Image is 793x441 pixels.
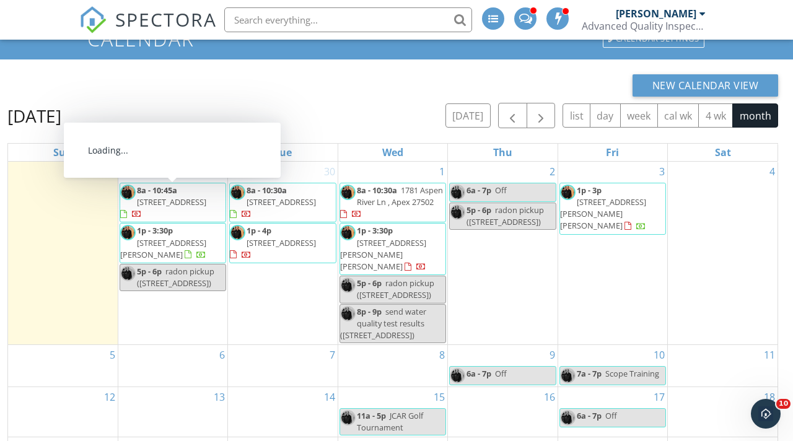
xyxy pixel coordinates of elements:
h2: [DATE] [7,103,61,128]
a: 8a - 10:30a 1781 Aspen River Ln , Apex 27502 [340,185,443,219]
button: day [590,103,621,128]
td: Go to October 10, 2025 [558,345,667,387]
a: Calendar Settings [602,29,706,49]
span: SPECTORA [115,6,217,32]
a: Go to October 13, 2025 [211,387,227,407]
span: 5p - 6p [357,277,382,289]
span: 1p - 3:30p [137,225,173,236]
span: [STREET_ADDRESS][PERSON_NAME][PERSON_NAME] [340,237,426,272]
span: [STREET_ADDRESS][PERSON_NAME][PERSON_NAME] [560,196,646,231]
img: The Best Home Inspection Software - Spectora [79,6,107,33]
span: Off [605,410,617,421]
a: Saturday [712,144,734,161]
td: Go to October 17, 2025 [558,387,667,437]
a: 1p - 4p [STREET_ADDRESS] [229,223,336,263]
a: 8a - 10:30a [STREET_ADDRESS] [229,183,336,223]
a: 8a - 10:45a [STREET_ADDRESS] [120,183,226,223]
a: Go to September 28, 2025 [102,162,118,181]
td: Go to September 30, 2025 [228,162,338,345]
span: 6a - 7p [467,368,491,379]
span: [STREET_ADDRESS] [137,196,206,207]
button: cal wk [657,103,699,128]
a: 1p - 3:30p [STREET_ADDRESS][PERSON_NAME] [120,225,206,260]
td: Go to October 8, 2025 [338,345,447,387]
a: Monday [159,144,186,161]
img: dsc_5988.jpg [340,185,356,200]
a: Wednesday [380,144,406,161]
button: week [620,103,658,128]
span: radon pickup ([STREET_ADDRESS]) [137,266,214,289]
span: radon pickup ([STREET_ADDRESS]) [357,277,434,300]
a: Go to October 7, 2025 [327,345,338,365]
button: New Calendar View [633,74,779,97]
img: dsc_5988.jpg [560,368,576,383]
td: Go to October 13, 2025 [118,387,227,437]
div: Advanced Quality Inspections LLC [582,20,706,32]
span: 6a - 7p [467,185,491,196]
td: Go to October 14, 2025 [228,387,338,437]
td: Go to October 5, 2025 [8,345,118,387]
a: 8a - 10:30a 1781 Aspen River Ln , Apex 27502 [340,183,446,223]
a: Go to October 17, 2025 [651,387,667,407]
span: [STREET_ADDRESS] [247,237,316,248]
td: Go to October 15, 2025 [338,387,447,437]
button: [DATE] [445,103,491,128]
img: dsc_5988.jpg [340,277,356,293]
td: Go to October 3, 2025 [558,162,667,345]
img: dsc_5988.jpg [560,410,576,426]
a: Thursday [491,144,515,161]
td: Go to September 28, 2025 [8,162,118,345]
td: Go to October 1, 2025 [338,162,447,345]
a: Friday [603,144,621,161]
a: Go to September 29, 2025 [211,162,227,181]
img: dsc_5988.jpg [450,204,465,220]
a: Go to October 9, 2025 [547,345,558,365]
a: Tuesday [271,144,294,161]
img: dsc_5988.jpg [230,185,245,200]
a: 1p - 3:30p [STREET_ADDRESS][PERSON_NAME][PERSON_NAME] [340,223,446,275]
a: Go to October 5, 2025 [107,345,118,365]
a: Go to October 16, 2025 [541,387,558,407]
div: Calendar Settings [603,30,704,48]
img: dsc_5988.jpg [340,306,356,321]
a: SPECTORA [79,17,217,43]
img: dsc_5988.jpg [230,225,245,240]
td: Go to October 9, 2025 [448,345,558,387]
span: 10 [776,399,791,409]
span: 11a - 5p [357,410,386,421]
img: dsc_5988.jpg [120,266,136,281]
span: 1p - 3p [577,185,602,196]
a: Go to October 18, 2025 [761,387,778,407]
img: dsc_5988.jpg [450,185,465,200]
span: 5p - 6p [137,266,162,277]
span: Off [495,368,507,379]
a: 1p - 4p [STREET_ADDRESS] [230,225,316,260]
td: Go to October 4, 2025 [668,162,778,345]
input: Search everything... [224,7,472,32]
button: Previous month [498,103,527,128]
a: Go to October 6, 2025 [217,345,227,365]
img: dsc_5988.jpg [340,225,356,240]
a: 1p - 3p [STREET_ADDRESS][PERSON_NAME][PERSON_NAME] [560,185,646,232]
span: 1p - 3:30p [357,225,393,236]
span: radon pickup ([STREET_ADDRESS]) [467,204,544,227]
span: 5p - 6p [467,204,491,216]
td: Go to October 11, 2025 [668,345,778,387]
a: 8a - 10:30a [STREET_ADDRESS] [230,185,316,219]
img: dsc_5988.jpg [340,410,356,426]
td: Go to September 29, 2025 [118,162,227,345]
td: Go to October 2, 2025 [448,162,558,345]
a: Go to October 15, 2025 [431,387,447,407]
a: Go to October 1, 2025 [437,162,447,181]
a: Go to October 14, 2025 [322,387,338,407]
iframe: Intercom live chat [751,399,781,429]
td: Go to October 18, 2025 [668,387,778,437]
button: Next month [527,103,556,128]
span: JCAR Golf Tournament [357,410,423,433]
button: 4 wk [698,103,733,128]
a: Go to September 30, 2025 [322,162,338,181]
span: 6a - 7p [577,410,602,421]
span: send water quality test results ([STREET_ADDRESS]) [340,306,426,341]
span: 8a - 10:45a [137,185,177,196]
div: [PERSON_NAME] [616,7,696,20]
